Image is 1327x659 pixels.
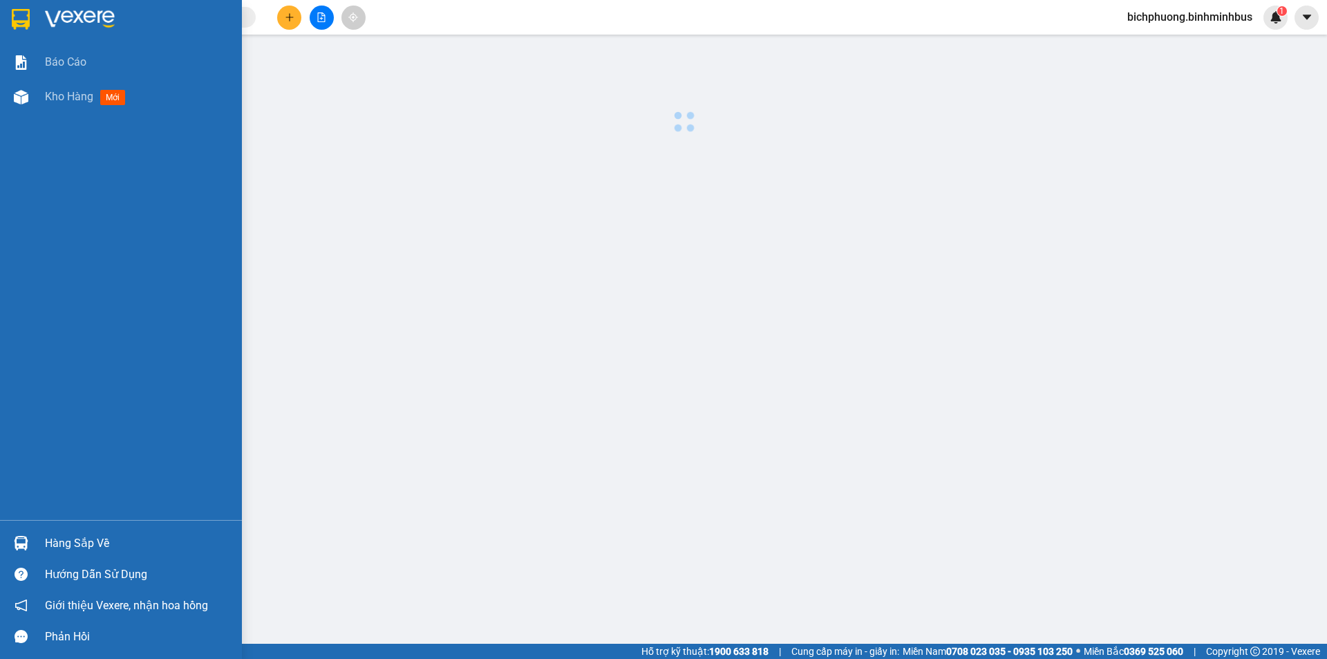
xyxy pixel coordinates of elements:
span: bichphuong.binhminhbus [1116,8,1263,26]
strong: 1900 633 818 [709,646,769,657]
button: aim [341,6,366,30]
strong: 0369 525 060 [1124,646,1183,657]
span: 1 [1279,6,1284,16]
span: copyright [1250,647,1260,656]
span: Giới thiệu Vexere, nhận hoa hồng [45,597,208,614]
span: question-circle [15,568,28,581]
sup: 1 [1277,6,1287,16]
span: mới [100,90,125,105]
img: icon-new-feature [1270,11,1282,24]
img: warehouse-icon [14,536,28,550]
img: warehouse-icon [14,90,28,104]
span: ⚪️ [1076,649,1080,654]
span: message [15,630,28,643]
strong: 0708 023 035 - 0935 103 250 [946,646,1073,657]
span: Miền Bắc [1084,644,1183,659]
div: Hàng sắp về [45,533,232,554]
div: Hướng dẫn sử dụng [45,564,232,585]
span: | [779,644,781,659]
span: Hỗ trợ kỹ thuật: [641,644,769,659]
span: Miền Nam [903,644,1073,659]
span: | [1194,644,1196,659]
img: logo-vxr [12,9,30,30]
span: Cung cấp máy in - giấy in: [791,644,899,659]
span: aim [348,12,358,22]
span: plus [285,12,294,22]
span: file-add [317,12,326,22]
button: file-add [310,6,334,30]
span: Báo cáo [45,53,86,71]
span: notification [15,599,28,612]
span: Kho hàng [45,90,93,103]
img: solution-icon [14,55,28,70]
span: caret-down [1301,11,1313,24]
button: plus [277,6,301,30]
div: Phản hồi [45,626,232,647]
button: caret-down [1295,6,1319,30]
